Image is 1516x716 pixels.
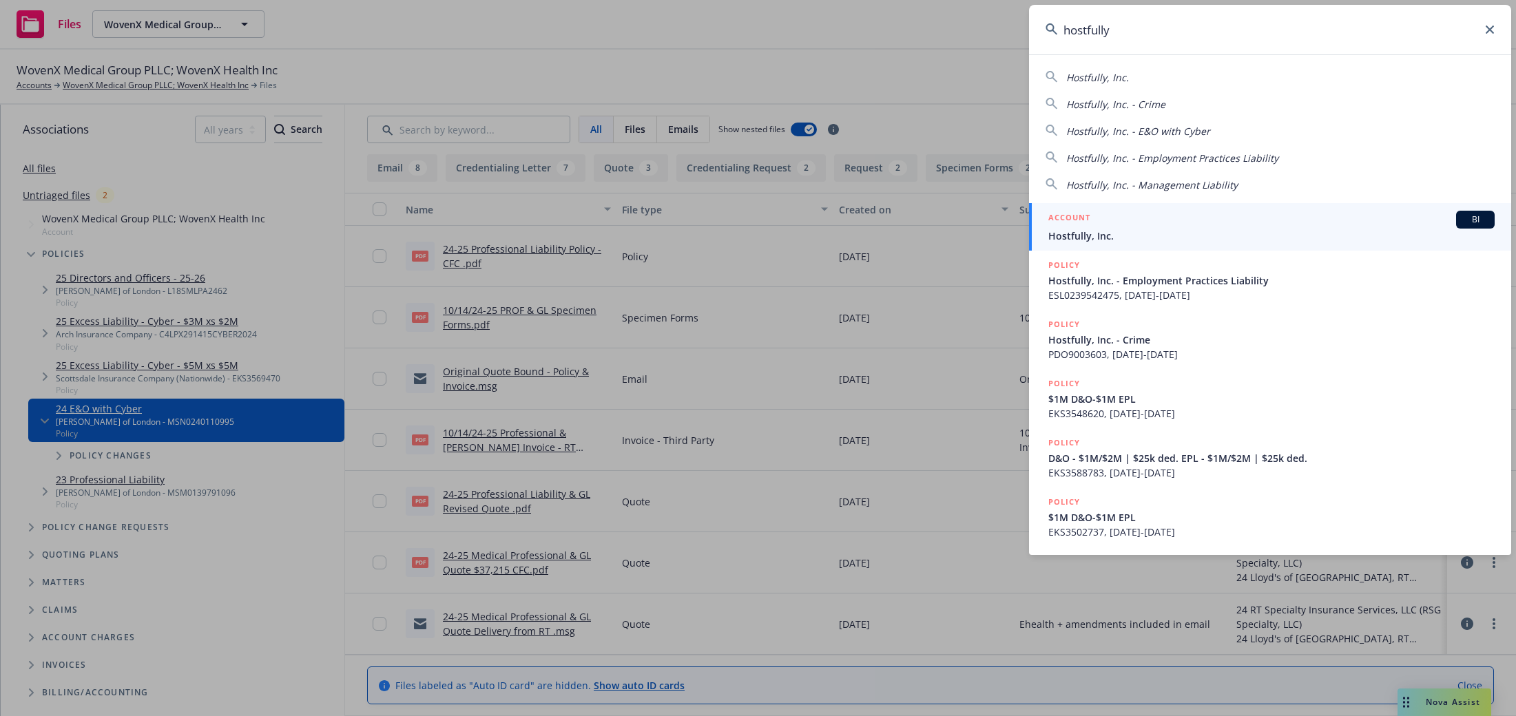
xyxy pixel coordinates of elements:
[1048,465,1495,480] span: EKS3588783, [DATE]-[DATE]
[1029,369,1511,428] a: POLICY$1M D&O-$1M EPLEKS3548620, [DATE]-[DATE]
[1462,213,1489,226] span: BI
[1029,487,1511,547] a: POLICY$1M D&O-$1M EPLEKS3502737, [DATE]-[DATE]
[1048,406,1495,421] span: EKS3548620, [DATE]-[DATE]
[1029,5,1511,54] input: Search...
[1048,525,1495,539] span: EKS3502737, [DATE]-[DATE]
[1048,317,1080,331] h5: POLICY
[1029,203,1511,251] a: ACCOUNTBIHostfully, Inc.
[1048,273,1495,288] span: Hostfully, Inc. - Employment Practices Liability
[1066,98,1165,111] span: Hostfully, Inc. - Crime
[1048,436,1080,450] h5: POLICY
[1048,510,1495,525] span: $1M D&O-$1M EPL
[1048,392,1495,406] span: $1M D&O-$1M EPL
[1029,251,1511,310] a: POLICYHostfully, Inc. - Employment Practices LiabilityESL0239542475, [DATE]-[DATE]
[1066,151,1278,165] span: Hostfully, Inc. - Employment Practices Liability
[1048,288,1495,302] span: ESL0239542475, [DATE]-[DATE]
[1048,229,1495,243] span: Hostfully, Inc.
[1048,495,1080,509] h5: POLICY
[1048,451,1495,465] span: D&O - $1M/$2M | $25k ded. EPL - $1M/$2M | $25k ded.
[1048,258,1080,272] h5: POLICY
[1066,178,1238,191] span: Hostfully, Inc. - Management Liability
[1048,347,1495,361] span: PDO9003603, [DATE]-[DATE]
[1029,428,1511,487] a: POLICYD&O - $1M/$2M | $25k ded. EPL - $1M/$2M | $25k ded.EKS3588783, [DATE]-[DATE]
[1066,71,1129,84] span: Hostfully, Inc.
[1048,333,1495,347] span: Hostfully, Inc. - Crime
[1029,310,1511,369] a: POLICYHostfully, Inc. - CrimePDO9003603, [DATE]-[DATE]
[1048,377,1080,390] h5: POLICY
[1048,211,1090,227] h5: ACCOUNT
[1066,125,1210,138] span: Hostfully, Inc. - E&O with Cyber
